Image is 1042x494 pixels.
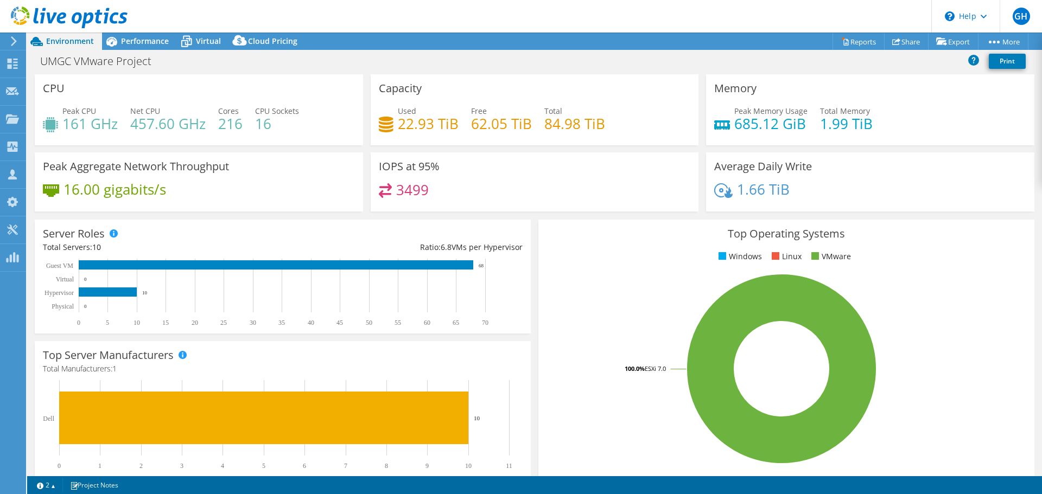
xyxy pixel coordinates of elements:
[734,106,808,116] span: Peak Memory Usage
[366,319,372,326] text: 50
[221,462,224,470] text: 4
[833,33,885,50] a: Reports
[218,106,239,116] span: Cores
[379,161,440,172] h3: IOPS at 95%
[43,349,174,361] h3: Top Server Manufacturers
[1013,8,1030,25] span: GH
[714,82,757,94] h3: Memory
[250,319,256,326] text: 30
[544,118,605,130] h4: 84.98 TiB
[262,462,265,470] text: 5
[43,415,54,422] text: Dell
[162,319,169,326] text: 15
[544,106,562,116] span: Total
[43,161,229,172] h3: Peak Aggregate Network Throughput
[29,478,63,492] a: 2
[506,462,512,470] text: 11
[989,54,1026,69] a: Print
[625,364,645,373] tspan: 100.0%
[255,118,299,130] h4: 16
[43,241,283,253] div: Total Servers:
[424,319,430,326] text: 60
[978,33,1028,50] a: More
[769,251,802,262] li: Linux
[303,462,306,470] text: 6
[482,319,488,326] text: 70
[809,251,851,262] li: VMware
[62,478,126,492] a: Project Notes
[283,241,523,253] div: Ratio: VMs per Hypervisor
[820,106,870,116] span: Total Memory
[278,319,285,326] text: 35
[395,319,401,326] text: 55
[396,184,429,196] h4: 3499
[884,33,929,50] a: Share
[106,319,109,326] text: 5
[43,82,65,94] h3: CPU
[737,183,790,195] h4: 1.66 TiB
[92,242,101,252] span: 10
[52,303,74,310] text: Physical
[645,364,666,373] tspan: ESXi 7.0
[196,36,221,46] span: Virtual
[344,462,347,470] text: 7
[547,228,1026,240] h3: Top Operating Systems
[192,319,198,326] text: 20
[112,363,117,374] span: 1
[385,462,388,470] text: 8
[441,242,452,252] span: 6.8
[58,462,61,470] text: 0
[734,118,808,130] h4: 685.12 GiB
[130,106,160,116] span: Net CPU
[46,262,73,270] text: Guest VM
[62,106,96,116] span: Peak CPU
[716,251,762,262] li: Windows
[248,36,297,46] span: Cloud Pricing
[398,106,416,116] span: Used
[336,319,343,326] text: 45
[130,118,206,130] h4: 457.60 GHz
[180,462,183,470] text: 3
[453,319,459,326] text: 65
[928,33,979,50] a: Export
[425,462,429,470] text: 9
[474,415,480,421] text: 10
[255,106,299,116] span: CPU Sockets
[77,319,80,326] text: 0
[479,263,484,268] text: 68
[134,319,140,326] text: 10
[43,228,105,240] h3: Server Roles
[84,277,87,282] text: 0
[398,118,459,130] h4: 22.93 TiB
[45,289,74,297] text: Hypervisor
[379,82,422,94] h3: Capacity
[56,275,74,283] text: Virtual
[220,319,227,326] text: 25
[139,462,143,470] text: 2
[471,118,532,130] h4: 62.05 TiB
[308,319,314,326] text: 40
[121,36,169,46] span: Performance
[218,118,243,130] h4: 216
[98,462,101,470] text: 1
[35,55,168,67] h1: UMGC VMware Project
[714,161,812,172] h3: Average Daily Write
[43,363,523,375] h4: Total Manufacturers:
[46,36,94,46] span: Environment
[820,118,873,130] h4: 1.99 TiB
[142,290,148,296] text: 10
[62,118,118,130] h4: 161 GHz
[945,11,955,21] svg: \n
[63,183,166,195] h4: 16.00 gigabits/s
[465,462,472,470] text: 10
[84,304,87,309] text: 0
[471,106,487,116] span: Free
